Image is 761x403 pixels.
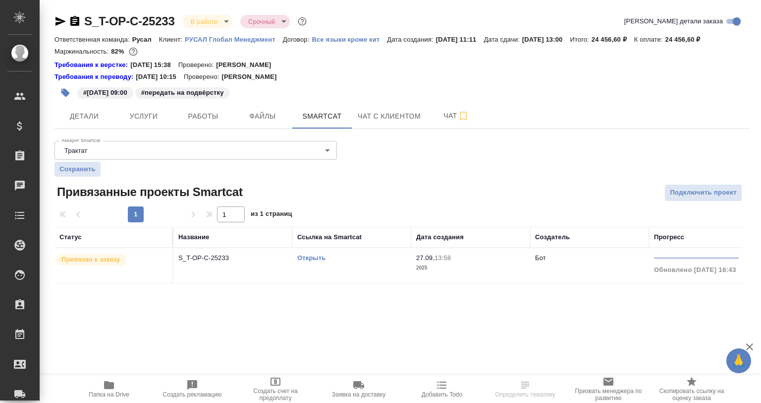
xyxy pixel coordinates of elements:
div: Ссылка на Smartcat [297,232,362,242]
button: Сохранить [54,162,101,177]
a: РУСАЛ Глобал Менеджмент [185,35,283,43]
p: 82% [111,48,126,55]
p: S_T-OP-C-25233 [178,253,287,263]
span: Файлы [239,110,286,123]
button: Скопировать ссылку [69,15,81,27]
button: 3761.60 RUB; [127,45,140,58]
a: S_T-OP-C-25233 [84,14,175,28]
div: Статус [59,232,82,242]
div: Нажми, чтобы открыть папку с инструкцией [54,60,130,70]
span: Услуги [120,110,167,123]
span: из 1 страниц [251,208,292,222]
p: РУСАЛ Глобал Менеджмент [185,36,283,43]
p: 13:58 [435,254,451,262]
p: [DATE] 15:38 [130,60,178,70]
div: Нажми, чтобы открыть папку с инструкцией [54,72,136,82]
p: Проверено: [184,72,222,82]
span: [PERSON_NAME] детали заказа [624,16,723,26]
p: К оплате: [634,36,665,43]
p: Клиент: [159,36,185,43]
div: В работе [183,15,232,28]
span: Чат [433,110,480,122]
button: Добавить тэг [54,82,76,104]
p: Ответственная команда: [54,36,132,43]
a: Открыть [297,254,326,262]
p: Все языки кроме кит [312,36,387,43]
p: [DATE] 13:00 [522,36,570,43]
button: Трактат [61,146,90,155]
p: Итого: [570,36,591,43]
p: Дата создания: [387,36,435,43]
p: 27.09, [416,254,435,262]
p: 24 456,60 ₽ [592,36,634,43]
span: передать на подвёрстку [134,88,231,96]
div: Дата создания [416,232,464,242]
button: Срочный [245,17,278,26]
button: В работе [188,17,220,26]
p: 2025 [416,263,525,273]
p: [PERSON_NAME] [216,60,278,70]
p: Маржинальность: [54,48,111,55]
p: Дата сдачи: [484,36,522,43]
button: Скопировать ссылку для ЯМессенджера [54,15,66,27]
span: Работы [179,110,227,123]
span: Чат с клиентом [358,110,421,123]
div: В работе [240,15,290,28]
span: Сохранить [59,164,96,174]
div: Название [178,232,209,242]
p: 24 456,60 ₽ [665,36,708,43]
a: Требования к переводу: [54,72,136,82]
div: Трактат [54,141,337,160]
span: Обновлено [DATE] 16:43 [654,266,736,273]
p: Договор: [283,36,312,43]
a: Требования к верстке: [54,60,130,70]
p: [DATE] 10:15 [136,72,184,82]
span: 30.09.2025 09:00 [76,88,134,96]
div: Создатель [535,232,570,242]
span: Детали [60,110,108,123]
p: [PERSON_NAME] [221,72,284,82]
button: Подключить проект [664,184,742,201]
span: Подключить проект [670,187,737,199]
p: [DATE] 11:11 [436,36,484,43]
p: Русал [132,36,159,43]
div: Прогресс [654,232,684,242]
p: Бот [535,254,546,262]
a: Все языки кроме кит [312,35,387,43]
p: #[DATE] 09:00 [83,88,127,98]
p: #передать на подвёрстку [141,88,224,98]
p: Привязан к заказу [61,255,120,265]
svg: Подписаться [457,110,469,122]
span: Smartcat [298,110,346,123]
span: Привязанные проекты Smartcat [54,184,243,200]
span: 🙏 [730,350,747,371]
p: Проверено: [178,60,217,70]
button: Доп статусы указывают на важность/срочность заказа [296,15,309,28]
button: 🙏 [726,348,751,373]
